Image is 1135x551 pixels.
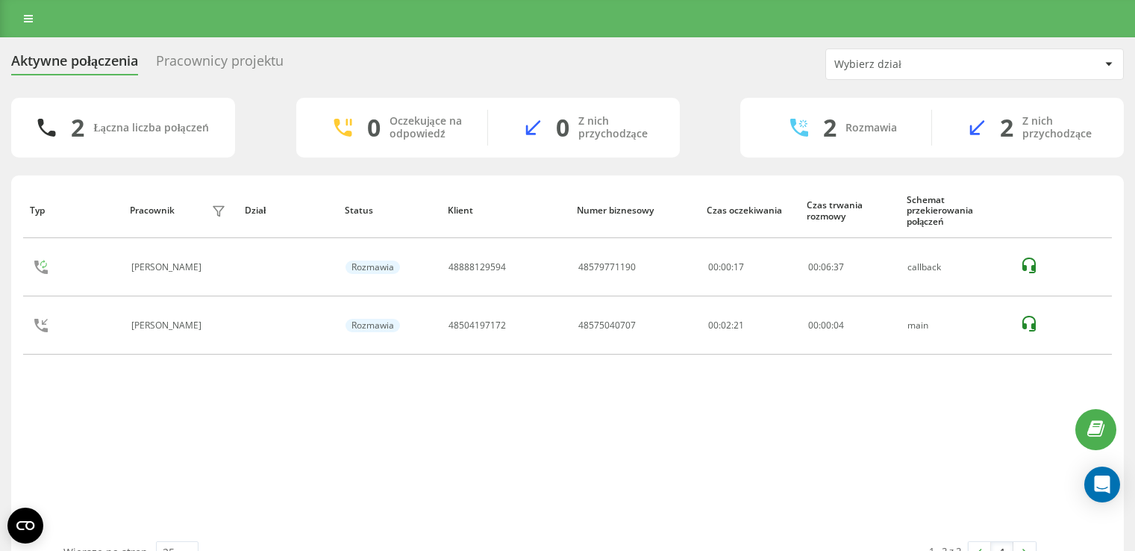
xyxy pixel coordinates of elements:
[448,320,506,331] div: 48504197172
[345,205,434,216] div: Status
[1084,467,1120,502] div: Open Intercom Messenger
[390,115,465,140] div: Oczekujące na odpowiedź
[131,320,205,331] div: [PERSON_NAME]
[345,319,400,332] div: Rozmawia
[1000,113,1013,142] div: 2
[578,115,657,140] div: Z nich przychodzące
[93,122,208,134] div: Łączna liczba połączeń
[367,113,381,142] div: 0
[821,319,831,331] span: 00
[808,320,844,331] div: : :
[845,122,897,134] div: Rozmawia
[708,320,792,331] div: 00:02:21
[907,262,1004,273] div: callback
[907,195,1005,227] div: Schemat przekierowania połączeń
[448,205,563,216] div: Klient
[345,261,400,274] div: Rozmawia
[834,261,844,273] span: 37
[834,58,1013,71] div: Wybierz dział
[1022,115,1101,140] div: Z nich przychodzące
[578,320,636,331] div: 48575040707
[130,205,175,216] div: Pracownik
[245,205,331,216] div: Dział
[71,113,84,142] div: 2
[834,319,844,331] span: 04
[807,200,892,222] div: Czas trwania rozmowy
[808,262,844,273] div: : :
[707,205,792,216] div: Czas oczekiwania
[577,205,692,216] div: Numer biznesowy
[821,261,831,273] span: 06
[578,262,636,273] div: 48579771190
[808,319,819,331] span: 00
[131,262,205,273] div: [PERSON_NAME]
[708,262,792,273] div: 00:00:17
[7,508,43,544] button: Open CMP widget
[808,261,819,273] span: 00
[11,53,138,76] div: Aktywne połączenia
[30,205,116,216] div: Typ
[907,320,1004,331] div: main
[556,113,569,142] div: 0
[823,113,837,142] div: 2
[156,53,284,76] div: Pracownicy projektu
[448,262,506,273] div: 48888129594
